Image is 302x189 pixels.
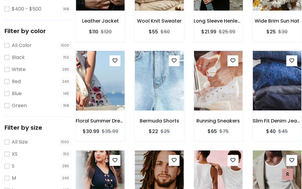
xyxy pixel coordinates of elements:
[12,5,41,13] label: $400 - $500
[253,118,302,124] h6: Slim Fit Denim Jeans
[62,54,71,60] span: 150
[76,18,125,24] h6: Leather Jacket
[62,151,71,157] span: 150
[12,102,27,109] label: Green
[278,128,288,135] del: $45
[62,6,71,12] span: 168
[59,139,71,145] span: 1000
[12,54,25,61] label: Black
[102,128,118,135] del: $35.99
[61,175,71,181] span: 246
[194,18,243,24] h6: Long Sleeve Henley T-Shirt
[266,129,276,134] h6: $40
[12,163,14,170] label: S
[5,27,71,35] h5: Filter by color
[12,150,17,158] label: XS
[89,29,98,35] h6: $110
[12,78,21,85] label: Red
[62,103,71,109] span: 168
[135,118,184,124] h6: Bermuda Shorts
[12,90,22,97] label: Blue
[101,28,112,35] del: $120
[266,29,276,35] h6: $25
[12,175,16,182] label: M
[219,128,229,135] del: $75
[135,18,184,24] h6: Wool Knit Sweater
[61,79,71,85] span: 246
[201,29,216,35] h6: $21.99
[12,66,26,73] label: White
[161,28,170,35] del: $60
[12,138,28,146] label: All Size
[149,129,158,134] h6: $22
[59,42,71,48] span: 1000
[253,18,302,24] h6: Wide Brim Sun Hat
[5,124,71,131] h5: Filter by size
[278,28,288,35] del: $30
[161,128,170,135] del: $25
[61,163,71,169] span: 295
[194,118,243,124] h6: Running Sneakers
[12,42,32,49] label: All Color
[62,91,71,97] span: 145
[208,129,217,134] h6: $65
[61,67,71,73] span: 295
[76,118,125,124] h6: Floral Summer Dress
[149,29,158,35] h6: $55
[83,129,99,134] h6: $30.99
[219,28,235,35] del: $25.99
